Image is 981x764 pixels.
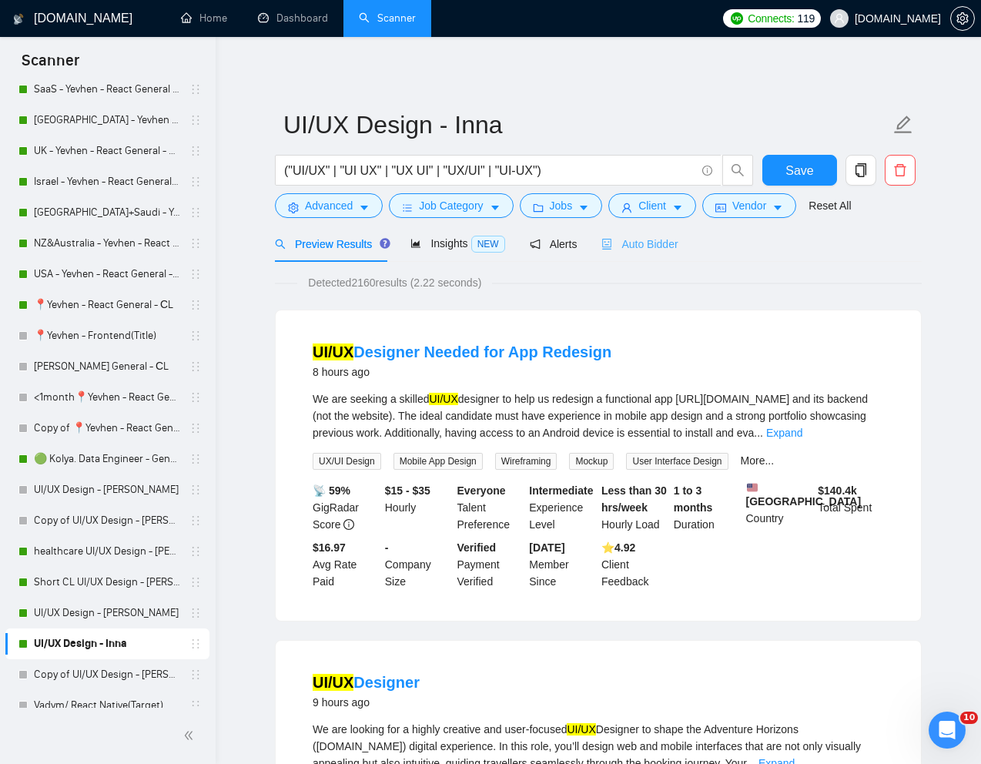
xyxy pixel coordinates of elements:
a: homeHome [181,12,227,25]
span: robot [601,239,612,250]
div: Country [743,482,815,533]
span: delete [886,163,915,177]
span: info-circle [343,519,354,530]
span: setting [288,202,299,213]
a: Reset All [809,197,851,214]
span: 10 [960,712,978,724]
span: user [834,13,845,24]
div: 8 hours ago [313,363,611,381]
a: UI/UX Design - [PERSON_NAME] [34,474,180,505]
span: Client [638,197,666,214]
div: GigRadar Score [310,482,382,533]
a: Expand [766,427,802,439]
a: 📍Yevhen - React General - СL [34,290,180,320]
span: Wireframing [495,453,557,470]
a: [GEOGRAPHIC_DATA] - Yevhen - React General - СL [34,105,180,136]
div: Client Feedback [598,539,671,590]
img: logo [13,7,24,32]
b: $15 - $35 [385,484,430,497]
span: Save [785,161,813,180]
input: Search Freelance Jobs... [284,161,695,180]
span: holder [189,206,202,219]
span: Advanced [305,197,353,214]
a: setting [950,12,975,25]
a: <1month📍Yevhen - React General - СL [34,382,180,413]
button: barsJob Categorycaret-down [389,193,513,218]
span: search [275,239,286,250]
span: Connects: [748,10,794,27]
div: Hourly [382,482,454,533]
span: Vendor [732,197,766,214]
button: idcardVendorcaret-down [702,193,796,218]
b: Verified [457,541,497,554]
span: Alerts [530,238,578,250]
span: holder [189,360,202,373]
span: edit [893,115,913,135]
span: idcard [715,202,726,213]
div: Experience Level [526,482,598,533]
span: holder [189,607,202,619]
span: folder [533,202,544,213]
button: delete [885,155,916,186]
span: 119 [798,10,815,27]
a: healthcare UI/UX Design - [PERSON_NAME] [34,536,180,567]
a: UI/UXDesigner [313,674,420,691]
b: - [385,541,389,554]
div: We are seeking a skilled designer to help us redesign a functional app [URL][DOMAIN_NAME] and its... [313,390,884,441]
b: [GEOGRAPHIC_DATA] [746,482,862,508]
span: holder [189,545,202,558]
input: Scanner name... [283,106,890,144]
a: dashboardDashboard [258,12,328,25]
b: [DATE] [529,541,564,554]
span: notification [530,239,541,250]
span: caret-down [772,202,783,213]
mark: UI/UX [313,674,353,691]
a: [PERSON_NAME] General - СL [34,351,180,382]
a: searchScanner [359,12,416,25]
a: Israel - Yevhen - React General - СL [34,166,180,197]
span: holder [189,268,202,280]
button: userClientcaret-down [608,193,696,218]
span: Scanner [9,49,92,82]
b: Less than 30 hrs/week [601,484,667,514]
a: More... [741,454,775,467]
div: Duration [671,482,743,533]
a: Short CL UI/UX Design - [PERSON_NAME] [34,567,180,598]
span: UX/UI Design [313,453,381,470]
span: double-left [183,728,199,743]
b: Everyone [457,484,506,497]
span: caret-down [672,202,683,213]
span: holder [189,638,202,650]
div: Company Size [382,539,454,590]
a: UI/UX Design - [PERSON_NAME] [34,598,180,628]
span: holder [189,576,202,588]
button: settingAdvancedcaret-down [275,193,383,218]
div: Hourly Load [598,482,671,533]
span: holder [189,299,202,311]
a: UK - Yevhen - React General - СL [34,136,180,166]
span: holder [189,484,202,496]
a: NZ&Australia - Yevhen - React General - СL [34,228,180,259]
iframe: Intercom live chat [929,712,966,749]
div: 9 hours ago [313,693,420,712]
span: caret-down [490,202,501,213]
span: holder [189,514,202,527]
span: info-circle [702,166,712,176]
div: Member Since [526,539,598,590]
span: search [723,163,752,177]
img: 🇺🇸 [747,482,758,493]
a: Copy of 📍Yevhen - React General - СL [34,413,180,444]
span: holder [189,422,202,434]
span: holder [189,114,202,126]
span: holder [189,668,202,681]
a: Copy of UI/UX Design - [PERSON_NAME] [34,505,180,536]
span: holder [189,699,202,712]
button: setting [950,6,975,31]
span: holder [189,145,202,157]
span: holder [189,83,202,95]
a: Copy of UI/UX Design - [PERSON_NAME] [34,659,180,690]
a: Vadym/ React Native(Target) [34,690,180,721]
a: UI/UX Design - Inna [34,628,180,659]
div: Talent Preference [454,482,527,533]
span: ... [754,427,763,439]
